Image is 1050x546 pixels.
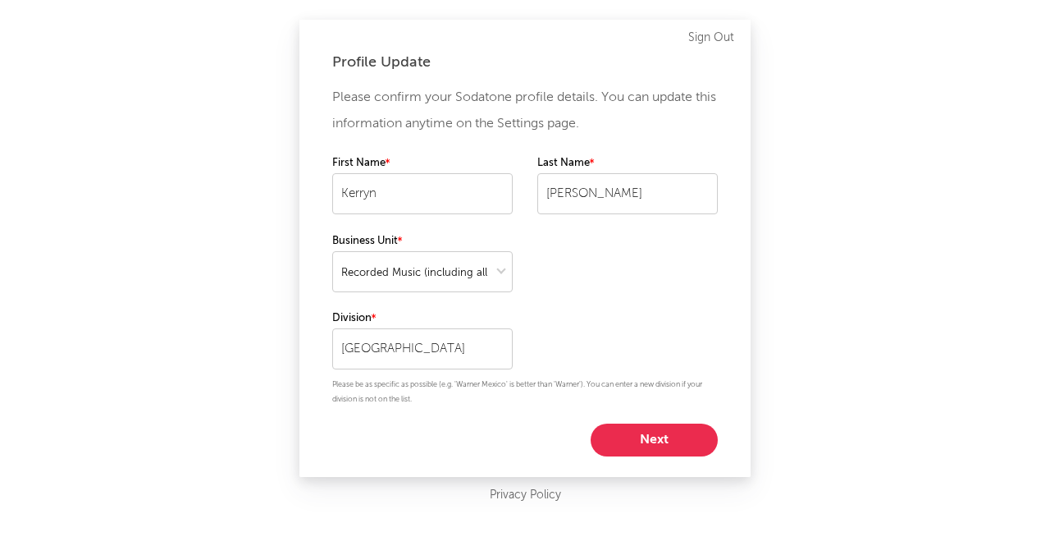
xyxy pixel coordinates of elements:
input: Your first name [332,173,513,214]
input: Your division [332,328,513,369]
label: Last Name [537,154,718,173]
button: Next [591,424,718,457]
label: Division [332,309,513,328]
p: Please be as specific as possible (e.g. 'Warner Mexico' is better than 'Warner'). You can enter a... [332,378,718,407]
div: Profile Update [332,53,718,72]
a: Sign Out [688,28,734,48]
p: Please confirm your Sodatone profile details. You can update this information anytime on the Sett... [332,85,718,137]
input: Your last name [537,173,718,214]
label: Business Unit [332,232,513,251]
a: Privacy Policy [490,485,561,506]
label: First Name [332,154,513,173]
